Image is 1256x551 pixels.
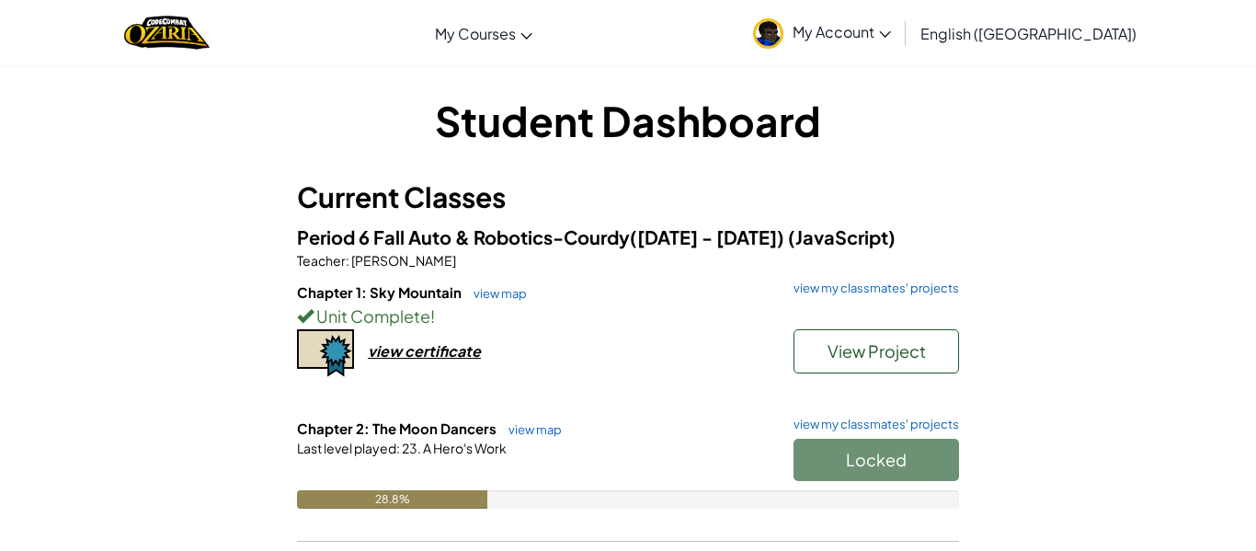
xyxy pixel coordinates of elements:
div: 28.8% [297,490,487,509]
span: : [396,440,400,456]
span: [PERSON_NAME] [349,252,456,269]
span: A Hero's Work [421,440,507,456]
span: 23. [400,440,421,456]
span: Last level played [297,440,396,456]
a: view map [499,422,562,437]
img: avatar [753,18,783,49]
img: Home [124,14,210,52]
span: English ([GEOGRAPHIC_DATA]) [920,24,1136,43]
span: View Project [828,340,926,362]
span: ! [430,305,435,327]
span: My Courses [435,24,516,43]
button: View Project [794,329,959,373]
a: view map [464,286,527,301]
span: My Account [793,22,891,41]
span: Period 6 Fall Auto & Robotics-Courdy([DATE] - [DATE]) [297,225,788,248]
h1: Student Dashboard [297,92,959,149]
a: view my classmates' projects [784,419,959,430]
a: view certificate [297,341,481,361]
span: : [346,252,349,269]
a: My Courses [426,8,542,58]
div: view certificate [368,341,481,361]
span: (JavaScript) [788,225,896,248]
a: view my classmates' projects [784,282,959,294]
span: Unit Complete [314,305,430,327]
span: Teacher [297,252,346,269]
span: Chapter 1: Sky Mountain [297,283,464,301]
span: Chapter 2: The Moon Dancers [297,419,499,437]
a: Ozaria by CodeCombat logo [124,14,210,52]
img: certificate-icon.png [297,329,354,377]
a: English ([GEOGRAPHIC_DATA]) [911,8,1146,58]
a: My Account [744,4,900,62]
h3: Current Classes [297,177,959,218]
